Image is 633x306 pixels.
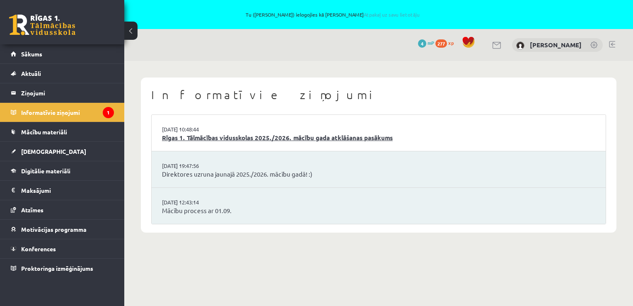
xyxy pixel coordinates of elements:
[21,103,114,122] legend: Informatīvie ziņojumi
[151,88,606,102] h1: Informatīvie ziņojumi
[11,83,114,102] a: Ziņojumi
[21,50,42,58] span: Sākums
[21,70,41,77] span: Aktuāli
[21,83,114,102] legend: Ziņojumi
[9,15,75,35] a: Rīgas 1. Tālmācības vidusskola
[516,41,524,50] img: Elīna Kivriņa
[11,259,114,278] a: Proktoringa izmēģinājums
[11,239,114,258] a: Konferences
[11,181,114,200] a: Maksājumi
[103,107,114,118] i: 1
[95,12,570,17] span: Tu ([PERSON_NAME]) ielogojies kā [PERSON_NAME]
[11,200,114,219] a: Atzīmes
[530,41,582,49] a: [PERSON_NAME]
[428,39,434,46] span: mP
[21,265,93,272] span: Proktoringa izmēģinājums
[21,206,43,214] span: Atzīmes
[11,142,114,161] a: [DEMOGRAPHIC_DATA]
[448,39,454,46] span: xp
[435,39,447,48] span: 277
[11,103,114,122] a: Informatīvie ziņojumi1
[21,167,70,175] span: Digitālie materiāli
[21,181,114,200] legend: Maksājumi
[21,226,87,233] span: Motivācijas programma
[11,122,114,141] a: Mācību materiāli
[435,39,458,46] a: 277 xp
[162,198,224,206] a: [DATE] 12:43:14
[418,39,434,46] a: 4 mP
[162,206,595,216] a: Mācību process ar 01.09.
[162,125,224,134] a: [DATE] 10:48:44
[162,133,595,143] a: Rīgas 1. Tālmācības vidusskolas 2025./2026. mācību gada atklāšanas pasākums
[21,148,86,155] span: [DEMOGRAPHIC_DATA]
[11,220,114,239] a: Motivācijas programma
[162,162,224,170] a: [DATE] 19:47:56
[11,44,114,63] a: Sākums
[21,245,56,253] span: Konferences
[162,170,595,179] a: Direktores uzruna jaunajā 2025./2026. mācību gadā! :)
[418,39,426,48] span: 4
[11,64,114,83] a: Aktuāli
[11,161,114,180] a: Digitālie materiāli
[364,11,420,18] a: Atpakaļ uz savu lietotāju
[21,128,67,136] span: Mācību materiāli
